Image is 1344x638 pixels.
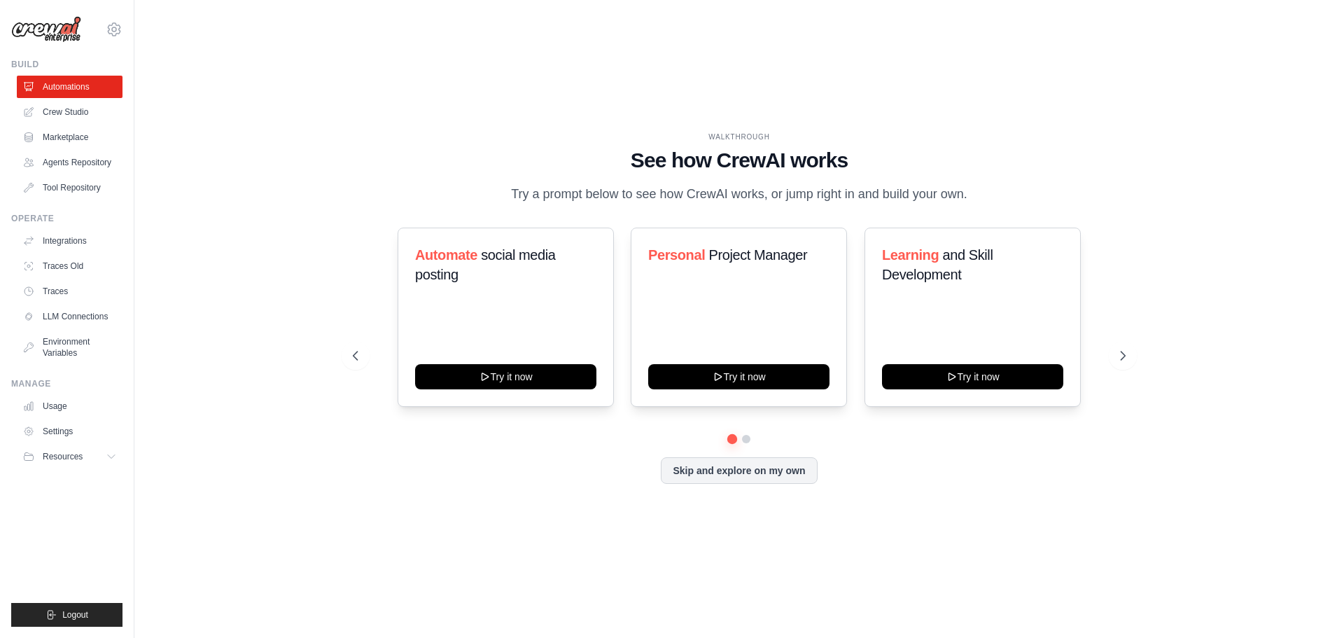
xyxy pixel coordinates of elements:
[648,364,829,389] button: Try it now
[648,247,705,263] span: Personal
[17,280,122,303] a: Traces
[43,451,83,462] span: Resources
[17,420,122,443] a: Settings
[62,609,88,620] span: Logout
[1274,571,1344,638] iframe: Chat Widget
[882,364,1063,389] button: Try it now
[17,151,122,174] a: Agents Repository
[661,457,817,484] button: Skip and explore on my own
[882,247,993,282] span: and Skill Development
[17,76,122,98] a: Automations
[17,331,122,364] a: Environment Variables
[17,255,122,277] a: Traces Old
[415,364,596,389] button: Try it now
[882,247,939,263] span: Learning
[17,395,122,417] a: Usage
[17,176,122,199] a: Tool Repository
[11,603,122,627] button: Logout
[415,247,477,263] span: Automate
[17,101,122,123] a: Crew Studio
[17,126,122,148] a: Marketplace
[353,132,1126,142] div: WALKTHROUGH
[17,230,122,252] a: Integrations
[11,16,81,43] img: Logo
[709,247,808,263] span: Project Manager
[11,378,122,389] div: Manage
[17,305,122,328] a: LLM Connections
[415,247,556,282] span: social media posting
[11,213,122,224] div: Operate
[353,148,1126,173] h1: See how CrewAI works
[504,184,974,204] p: Try a prompt below to see how CrewAI works, or jump right in and build your own.
[17,445,122,468] button: Resources
[11,59,122,70] div: Build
